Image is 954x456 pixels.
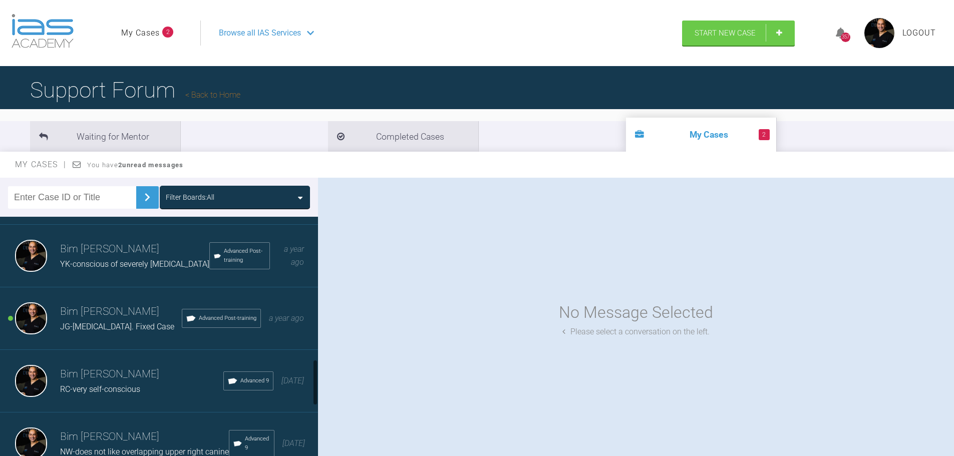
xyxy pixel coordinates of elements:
span: Advanced Post-training [224,247,266,265]
h3: Bim [PERSON_NAME] [60,366,223,383]
span: a year ago [269,313,304,323]
li: Waiting for Mentor [30,121,180,152]
span: Start New Case [695,29,756,38]
div: Filter Boards: All [166,192,214,203]
span: You have [87,161,184,169]
a: Start New Case [682,21,795,46]
li: Completed Cases [328,121,478,152]
span: Browse all IAS Services [219,27,301,40]
span: Advanced Post-training [199,314,256,323]
img: chevronRight.28bd32b0.svg [139,189,155,205]
a: Logout [902,27,936,40]
span: RC-very self-conscious [60,384,140,394]
li: My Cases [626,118,776,152]
div: 357 [841,33,850,42]
a: Back to Home [185,90,240,100]
span: [DATE] [282,438,305,448]
input: Enter Case ID or Title [8,186,136,209]
div: Please select a conversation on the left. [562,325,710,338]
h1: Support Forum [30,73,240,108]
img: Bim Sawhney [15,365,47,397]
strong: 2 unread messages [118,161,183,169]
span: Advanced 9 [245,434,270,452]
span: YK-conscious of severely [MEDICAL_DATA] [60,259,209,269]
span: a year ago [284,244,304,267]
div: No Message Selected [559,300,713,325]
a: My Cases [121,27,160,40]
span: 2 [162,27,173,38]
img: Bim Sawhney [15,240,47,272]
img: logo-light.3e3ef733.png [12,14,74,48]
span: [DATE] [281,376,304,385]
span: My Cases [15,160,67,169]
img: Bim Sawhney [15,302,47,334]
span: 2 [759,129,770,140]
h3: Bim [PERSON_NAME] [60,428,229,445]
img: profile.png [864,18,894,48]
h3: Bim [PERSON_NAME] [60,241,209,258]
h3: Bim [PERSON_NAME] [60,303,182,320]
span: JG-[MEDICAL_DATA]. Fixed Case [60,322,174,331]
span: Advanced 9 [240,376,269,385]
